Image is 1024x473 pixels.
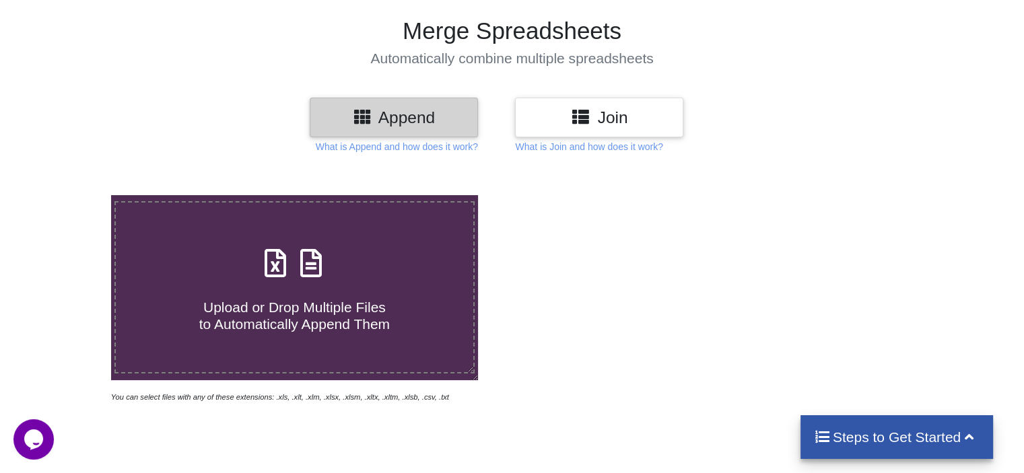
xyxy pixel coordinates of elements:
[515,140,662,153] p: What is Join and how does it work?
[111,393,449,401] i: You can select files with any of these extensions: .xls, .xlt, .xlm, .xlsx, .xlsm, .xltx, .xltm, ...
[814,429,980,445] h4: Steps to Get Started
[525,108,673,127] h3: Join
[316,140,478,153] p: What is Append and how does it work?
[320,108,468,127] h3: Append
[199,299,390,332] span: Upload or Drop Multiple Files to Automatically Append Them
[13,419,57,460] iframe: chat widget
